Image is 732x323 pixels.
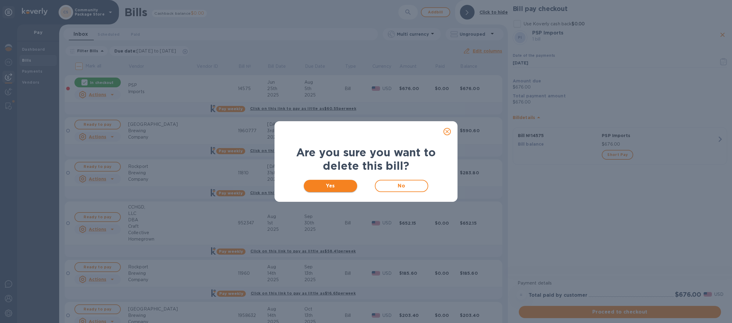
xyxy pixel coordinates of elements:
[304,180,357,192] button: Yes
[375,180,428,192] button: No
[440,124,454,139] button: close
[296,146,436,172] b: Are you sure you want to delete this bill?
[309,182,352,190] span: Yes
[380,182,423,190] span: No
